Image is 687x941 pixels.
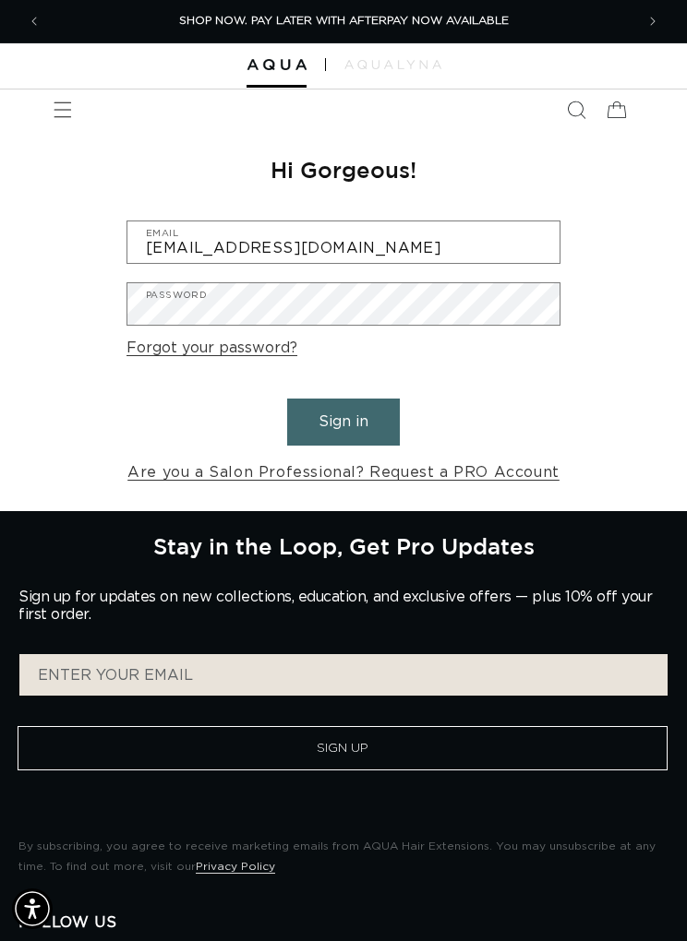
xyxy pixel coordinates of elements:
button: Next announcement [633,1,673,42]
div: Accessibility Menu [12,888,53,929]
input: Email [127,221,560,263]
img: Aqua Hair Extensions [247,59,307,71]
input: ENTER YOUR EMAIL [19,654,668,696]
a: Are you a Salon Professional? Request a PRO Account [127,459,560,486]
img: aqualyna.com [344,60,441,69]
p: By subscribing, you agree to receive marketing emails from AQUA Hair Extensions. You may unsubscr... [18,837,669,876]
h2: Stay in the Loop, Get Pro Updates [153,533,535,559]
span: SHOP NOW. PAY LATER WITH AFTERPAY NOW AVAILABLE [179,15,509,26]
h2: Follow Us [18,913,669,933]
iframe: Chat Widget [430,742,687,941]
h1: Hi Gorgeous! [127,155,560,184]
a: Forgot your password? [127,335,297,362]
button: Sign in [287,399,400,446]
summary: Search [556,89,597,130]
summary: Menu [42,89,83,130]
p: Sign up for updates on new collections, education, and exclusive offers — plus 10% off your first... [18,589,669,624]
button: Sign Up [18,726,668,770]
button: Previous announcement [14,1,54,42]
a: Privacy Policy [196,861,275,872]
